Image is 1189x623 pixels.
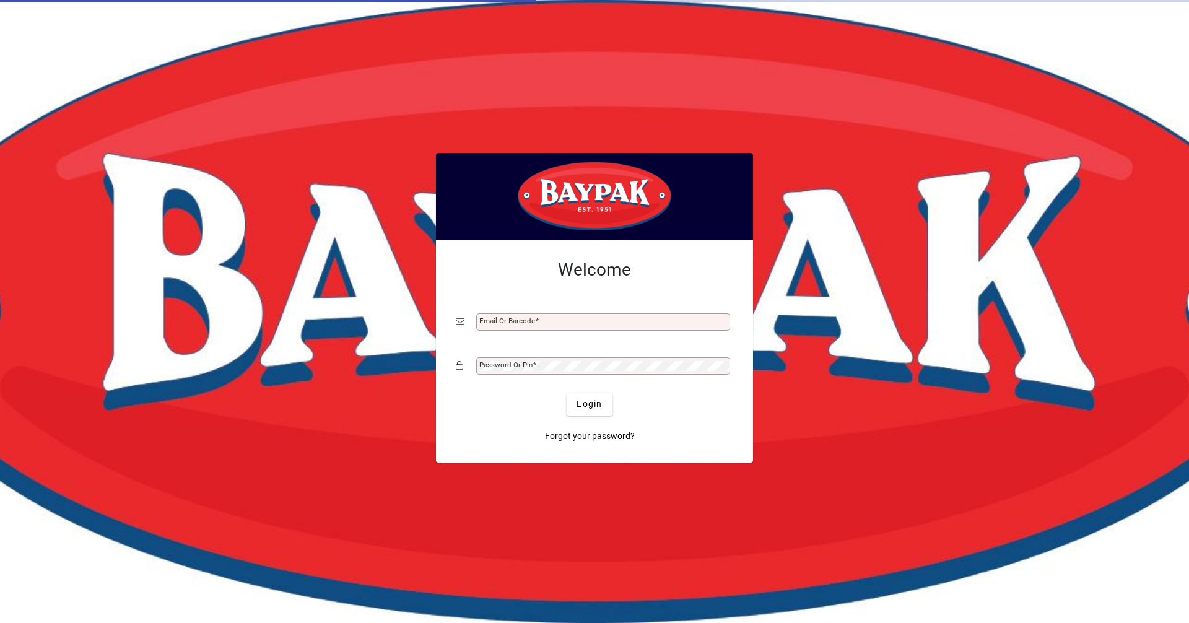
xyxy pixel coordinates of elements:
h2: Welcome [456,259,733,281]
mat-label: Password or Pin [479,360,533,369]
mat-label: Email or Barcode [479,316,535,325]
span: Login [577,398,602,411]
a: Forgot your password? [540,425,640,448]
button: Login [567,393,612,416]
span: Forgot your password? [545,430,635,443]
